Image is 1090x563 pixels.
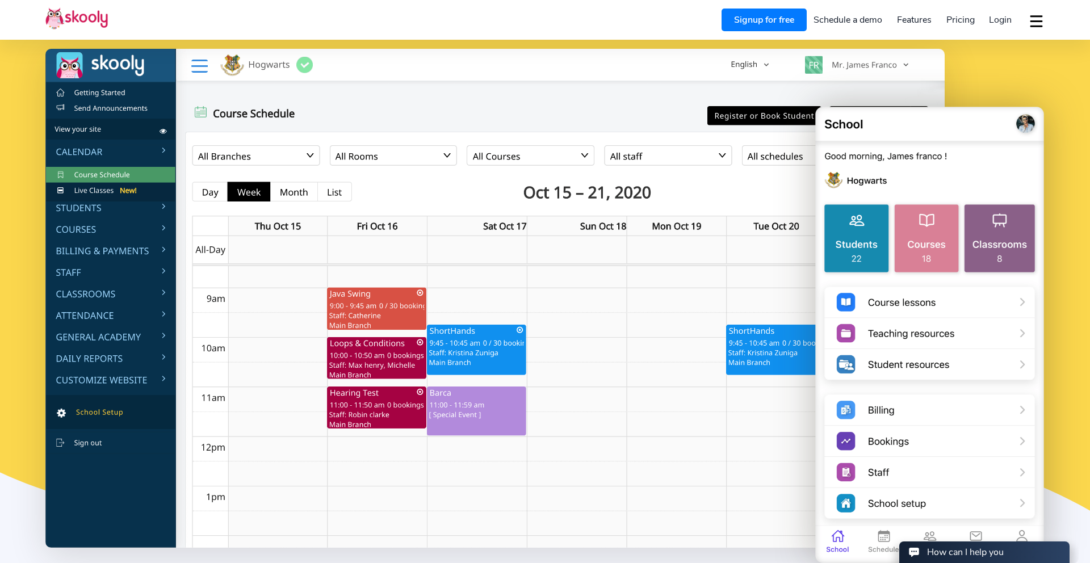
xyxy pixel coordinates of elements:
a: Signup for free [722,9,807,31]
a: Schedule a demo [807,11,890,29]
span: Pricing [946,14,975,26]
button: dropdown menu [1028,8,1045,34]
img: Skooly [45,7,108,30]
span: Login [989,14,1012,26]
a: Login [982,11,1019,29]
img: Meet the #1 Software to run any type of school - Desktop [45,49,945,548]
a: Pricing [939,11,982,29]
a: Features [890,11,939,29]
